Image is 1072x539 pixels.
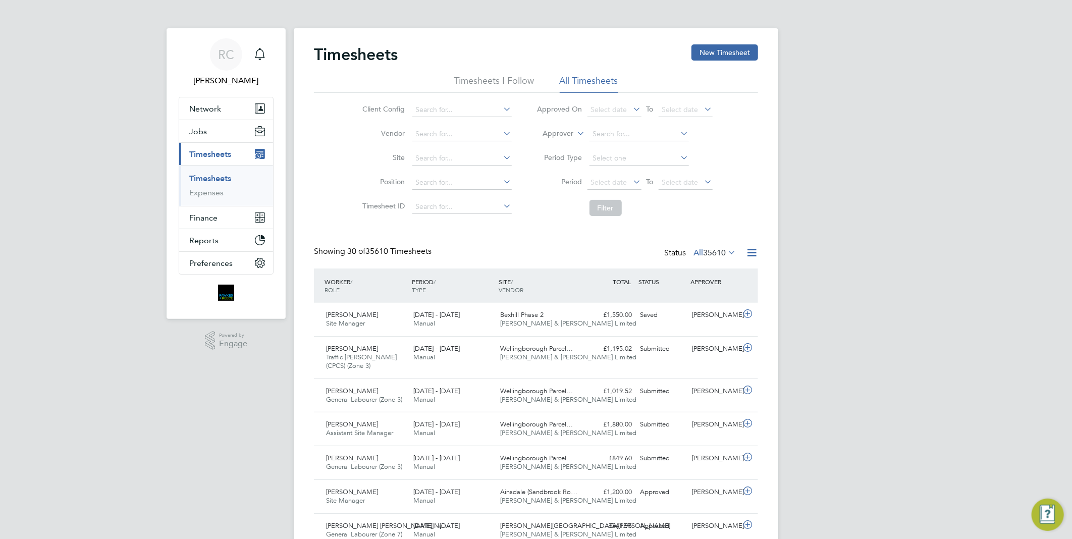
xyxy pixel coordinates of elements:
[360,177,405,186] label: Position
[499,286,524,294] span: VENDOR
[688,383,741,400] div: [PERSON_NAME]
[501,395,637,404] span: [PERSON_NAME] & [PERSON_NAME] Limited
[189,104,221,114] span: Network
[179,75,274,87] span: Robyn Clarke
[413,319,435,328] span: Manual
[413,488,460,496] span: [DATE] - [DATE]
[179,252,273,274] button: Preferences
[688,450,741,467] div: [PERSON_NAME]
[413,454,460,462] span: [DATE] - [DATE]
[413,530,435,538] span: Manual
[412,286,426,294] span: TYPE
[189,149,231,159] span: Timesheets
[591,105,627,114] span: Select date
[636,416,688,433] div: Submitted
[636,383,688,400] div: Submitted
[413,395,435,404] span: Manual
[591,178,627,187] span: Select date
[189,174,231,183] a: Timesheets
[636,450,688,467] div: Submitted
[179,285,274,301] a: Go to home page
[636,273,688,291] div: STATUS
[501,462,637,471] span: [PERSON_NAME] & [PERSON_NAME] Limited
[413,521,460,530] span: [DATE] - [DATE]
[501,530,637,538] span: [PERSON_NAME] & [PERSON_NAME] Limited
[412,151,512,166] input: Search for...
[589,151,689,166] input: Select one
[636,307,688,324] div: Saved
[693,248,736,258] label: All
[636,518,688,534] div: Approved
[179,165,273,206] div: Timesheets
[688,484,741,501] div: [PERSON_NAME]
[326,428,393,437] span: Assistant Site Manager
[167,28,286,319] nav: Main navigation
[688,307,741,324] div: [PERSON_NAME]
[560,75,618,93] li: All Timesheets
[413,387,460,395] span: [DATE] - [DATE]
[501,387,573,395] span: Wellingborough Parcel…
[537,177,582,186] label: Period
[528,129,574,139] label: Approver
[326,353,397,370] span: Traffic [PERSON_NAME] (CPCS) (Zone 3)
[412,103,512,117] input: Search for...
[501,344,573,353] span: Wellingborough Parcel…
[413,462,435,471] span: Manual
[688,416,741,433] div: [PERSON_NAME]
[644,175,657,188] span: To
[189,236,219,245] span: Reports
[691,44,758,61] button: New Timesheet
[326,344,378,353] span: [PERSON_NAME]
[413,420,460,428] span: [DATE] - [DATE]
[326,462,402,471] span: General Labourer (Zone 3)
[412,127,512,141] input: Search for...
[688,273,741,291] div: APPROVER
[326,454,378,462] span: [PERSON_NAME]
[583,416,636,433] div: £1,880.00
[347,246,432,256] span: 35610 Timesheets
[409,273,497,299] div: PERIOD
[501,496,637,505] span: [PERSON_NAME] & [PERSON_NAME] Limited
[501,488,578,496] span: Ainsdale (Sandbrook Ro…
[218,285,234,301] img: bromak-logo-retina.png
[662,105,699,114] span: Select date
[189,188,224,197] a: Expenses
[326,319,365,328] span: Site Manager
[347,246,365,256] span: 30 of
[413,496,435,505] span: Manual
[511,278,513,286] span: /
[179,143,273,165] button: Timesheets
[583,450,636,467] div: £849.60
[664,246,738,260] div: Status
[314,44,398,65] h2: Timesheets
[501,420,573,428] span: Wellingborough Parcel…
[189,213,218,223] span: Finance
[501,454,573,462] span: Wellingborough Parcel…
[613,278,631,286] span: TOTAL
[219,340,247,348] span: Engage
[583,518,636,534] div: £841.95
[314,246,434,257] div: Showing
[326,387,378,395] span: [PERSON_NAME]
[636,484,688,501] div: Approved
[326,521,449,530] span: [PERSON_NAME] [PERSON_NAME] Na…
[501,353,637,361] span: [PERSON_NAME] & [PERSON_NAME] Limited
[360,153,405,162] label: Site
[589,127,689,141] input: Search for...
[583,383,636,400] div: £1,019.52
[688,518,741,534] div: [PERSON_NAME]
[326,496,365,505] span: Site Manager
[501,319,637,328] span: [PERSON_NAME] & [PERSON_NAME] Limited
[501,428,637,437] span: [PERSON_NAME] & [PERSON_NAME] Limited
[703,248,726,258] span: 35610
[644,102,657,116] span: To
[179,206,273,229] button: Finance
[662,178,699,187] span: Select date
[322,273,409,299] div: WORKER
[413,353,435,361] span: Manual
[413,344,460,353] span: [DATE] - [DATE]
[189,258,233,268] span: Preferences
[434,278,436,286] span: /
[218,48,234,61] span: RC
[583,341,636,357] div: £1,195.02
